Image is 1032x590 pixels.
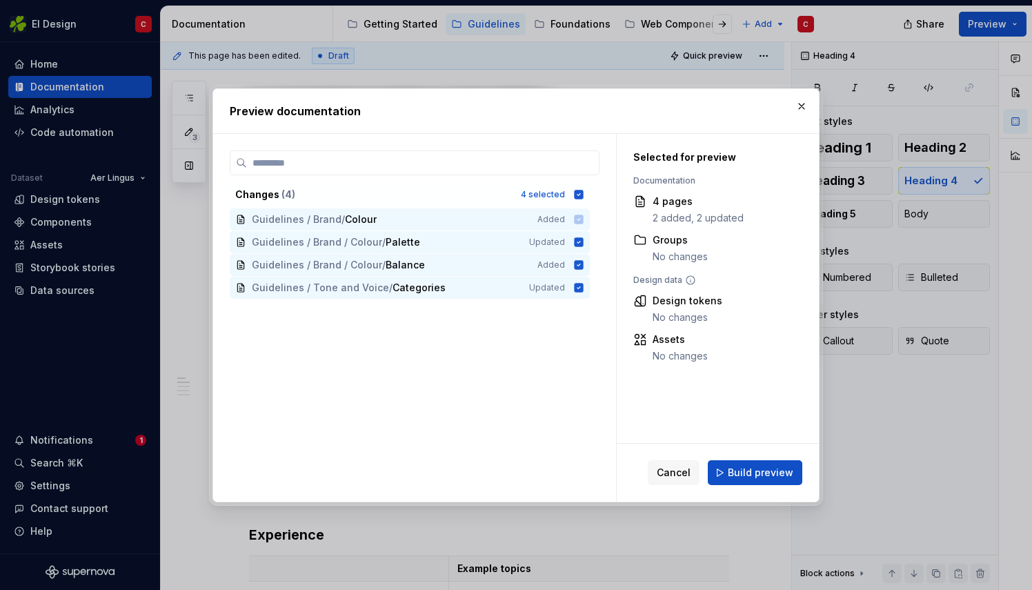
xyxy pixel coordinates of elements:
span: / [389,281,393,295]
div: 4 selected [521,189,565,200]
div: Changes [235,188,513,201]
span: Palette [386,235,420,249]
div: Groups [653,233,708,247]
span: / [382,235,386,249]
span: Build preview [728,466,793,480]
h2: Preview documentation [230,103,802,119]
div: Assets [653,333,708,346]
button: Cancel [648,460,699,485]
span: Cancel [657,466,691,480]
span: Categories [393,281,446,295]
span: Guidelines / Tone and Voice [252,281,389,295]
span: Updated [529,237,565,248]
div: Design tokens [653,294,722,308]
span: Added [537,259,565,271]
div: 4 pages [653,195,744,208]
span: Updated [529,282,565,293]
button: Build preview [708,460,802,485]
span: Guidelines / Brand / Colour [252,258,382,272]
div: No changes [653,250,708,264]
span: / [382,258,386,272]
span: Guidelines / Brand / Colour [252,235,382,249]
span: ( 4 ) [281,188,295,200]
span: Balance [386,258,425,272]
div: 2 added, 2 updated [653,211,744,225]
div: Design data [633,275,786,286]
div: Documentation [633,175,786,186]
div: Selected for preview [633,150,786,164]
div: No changes [653,349,708,363]
div: No changes [653,311,722,324]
